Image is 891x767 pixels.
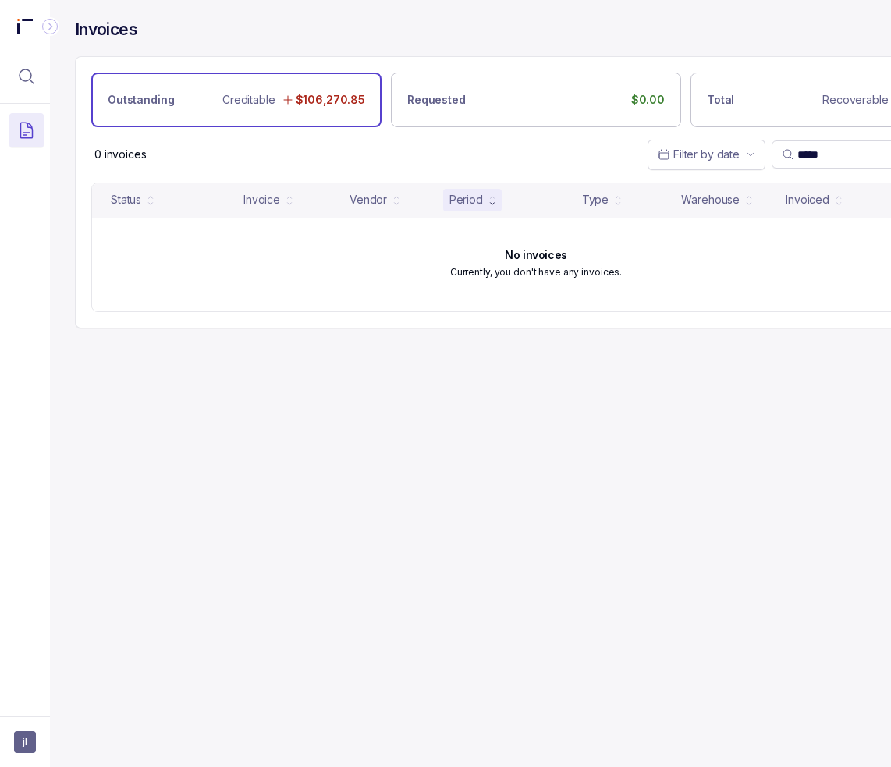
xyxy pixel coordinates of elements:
h6: No invoices [505,249,566,261]
span: Filter by date [673,147,740,161]
p: Currently, you don't have any invoices. [450,265,622,280]
div: Invoice [243,192,280,208]
h4: Invoices [75,19,137,41]
p: Total [707,92,734,108]
p: Outstanding [108,92,174,108]
p: Recoverable [822,92,888,108]
button: Menu Icon Button MagnifyingGlassIcon [9,59,44,94]
p: Requested [407,92,466,108]
p: Creditable [222,92,275,108]
div: Remaining page entries [94,147,147,162]
div: Period [449,192,483,208]
button: User initials [14,731,36,753]
div: Collapse Icon [41,17,59,36]
div: Warehouse [681,192,740,208]
button: Date Range Picker [648,140,765,169]
div: Invoiced [786,192,829,208]
p: 0 invoices [94,147,147,162]
div: Status [111,192,141,208]
p: $106,270.85 [296,92,365,108]
p: $0.00 [631,92,665,108]
button: Menu Icon Button DocumentTextIcon [9,113,44,147]
div: Type [582,192,609,208]
search: Date Range Picker [658,147,740,162]
div: Vendor [350,192,387,208]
